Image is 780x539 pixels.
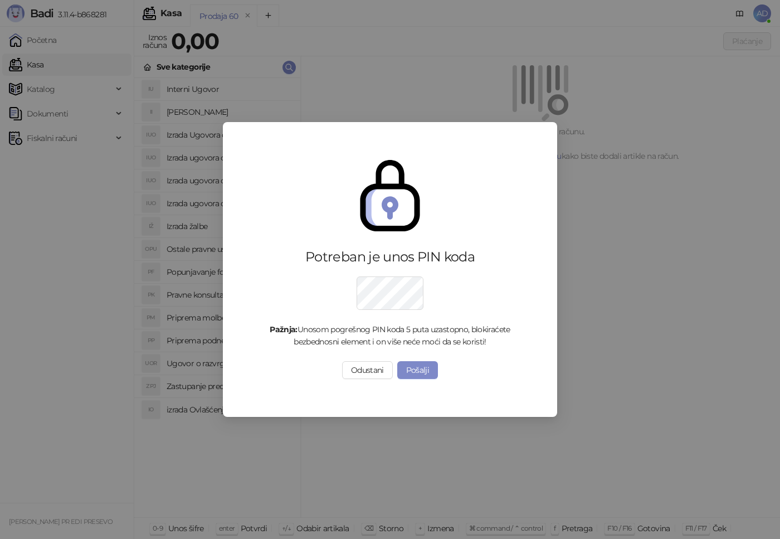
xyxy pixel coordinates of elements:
img: secure.svg [354,160,426,231]
div: Potreban je unos PIN koda [254,248,526,266]
strong: Pažnja: [270,324,298,334]
button: Pošalji [397,361,438,379]
div: Unosom pogrešnog PIN koda 5 puta uzastopno, blokiraćete bezbednosni element i on više neće moći d... [254,323,526,348]
button: Odustani [342,361,393,379]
